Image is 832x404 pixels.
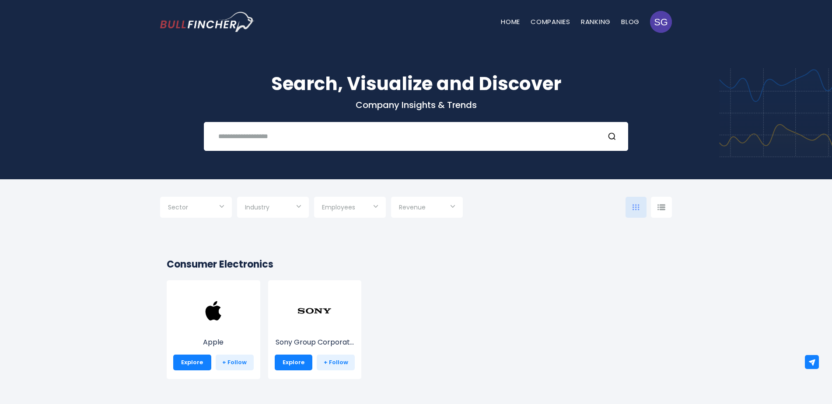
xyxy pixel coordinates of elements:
[167,257,665,272] h2: Consumer Electronics
[216,355,254,370] a: + Follow
[245,203,269,211] span: Industry
[317,355,355,370] a: + Follow
[399,200,455,216] input: Selection
[608,131,619,142] button: Search
[657,204,665,210] img: icon-comp-list-view.svg
[173,310,254,348] a: Apple
[501,17,520,26] a: Home
[160,12,255,32] img: Bullfincher logo
[322,200,378,216] input: Selection
[173,355,211,370] a: Explore
[322,203,355,211] span: Employees
[399,203,426,211] span: Revenue
[275,355,313,370] a: Explore
[633,204,640,210] img: icon-comp-grid.svg
[168,200,224,216] input: Selection
[196,293,231,328] img: AAPL.png
[275,337,355,348] p: Sony Group Corporation
[275,310,355,348] a: Sony Group Corporat...
[581,17,611,26] a: Ranking
[297,293,332,328] img: SONY.png
[160,70,672,98] h1: Search, Visualize and Discover
[621,17,640,26] a: Blog
[160,99,672,111] p: Company Insights & Trends
[245,200,301,216] input: Selection
[173,337,254,348] p: Apple
[168,203,188,211] span: Sector
[531,17,570,26] a: Companies
[160,12,254,32] a: Go to homepage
